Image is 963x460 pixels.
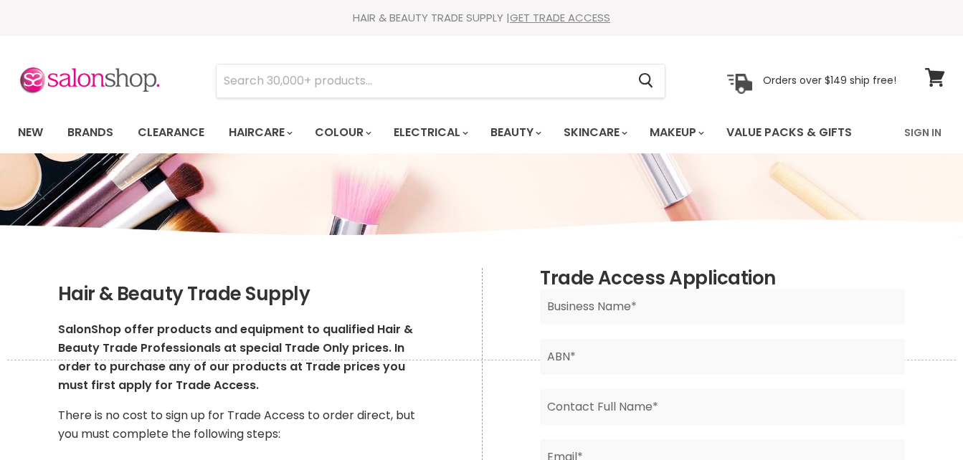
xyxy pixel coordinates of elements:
[7,112,879,153] ul: Main menu
[58,284,424,305] h2: Hair & Beauty Trade Supply
[127,118,215,148] a: Clearance
[716,118,863,148] a: Value Packs & Gifts
[217,64,627,97] input: Search
[218,118,301,148] a: Haircare
[896,118,950,148] a: Sign In
[510,10,610,25] a: GET TRADE ACCESS
[763,74,896,87] p: Orders over $149 ship free!
[58,320,424,395] p: SalonShop offer products and equipment to qualified Hair & Beauty Trade Professionals at special ...
[57,118,124,148] a: Brands
[383,118,477,148] a: Electrical
[58,406,424,444] p: There is no cost to sign up for Trade Access to order direct, but you must complete the following...
[639,118,713,148] a: Makeup
[553,118,636,148] a: Skincare
[540,268,905,289] h2: Trade Access Application
[216,64,665,98] form: Product
[7,118,54,148] a: New
[480,118,550,148] a: Beauty
[627,64,665,97] button: Search
[304,118,380,148] a: Colour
